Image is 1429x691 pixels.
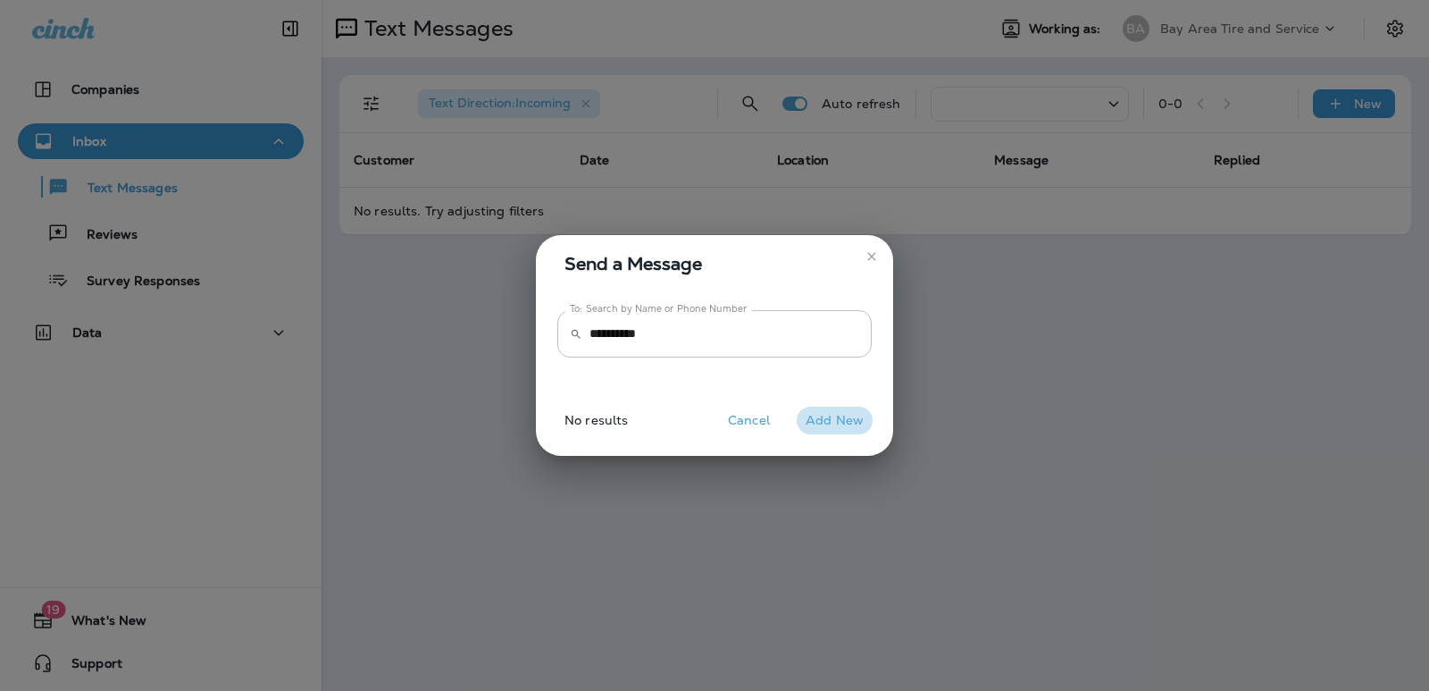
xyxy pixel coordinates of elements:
span: Send a Message [564,249,872,278]
button: Add New [797,407,873,434]
button: close [857,242,886,271]
p: No results [529,413,628,442]
label: To: Search by Name or Phone Number [570,302,748,316]
button: Cancel [715,407,782,434]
